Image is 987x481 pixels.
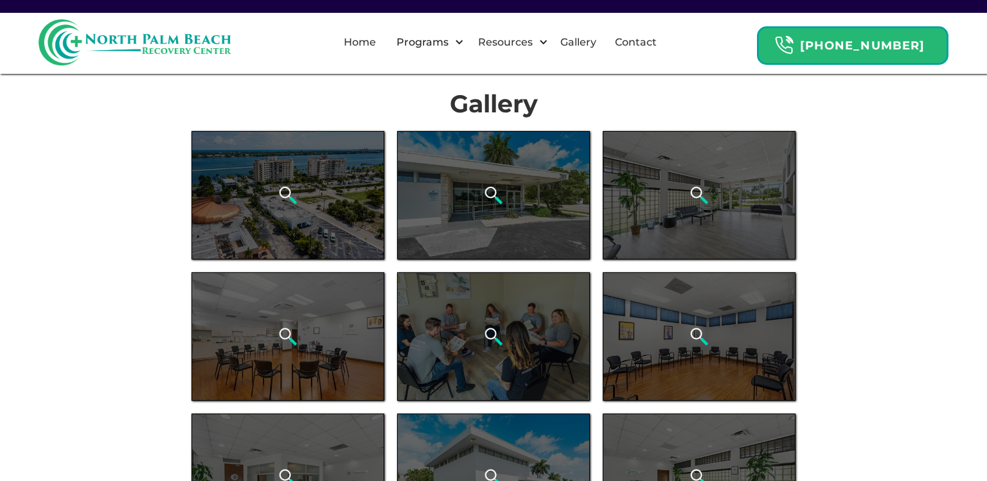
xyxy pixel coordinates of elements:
[553,22,604,63] a: Gallery
[191,131,384,259] a: open lightbox
[603,131,796,259] a: open lightbox
[800,39,925,53] strong: [PHONE_NUMBER]
[191,90,796,118] h1: Gallery
[774,35,794,55] img: Header Calendar Icons
[191,272,384,401] a: open lightbox
[397,131,590,259] a: open lightbox
[467,22,551,63] div: Resources
[757,20,948,65] a: Header Calendar Icons[PHONE_NUMBER]
[475,35,536,50] div: Resources
[603,272,796,401] a: open lightbox
[393,35,452,50] div: Programs
[397,272,590,401] a: open lightbox
[336,22,384,63] a: Home
[386,22,467,63] div: Programs
[607,22,664,63] a: Contact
